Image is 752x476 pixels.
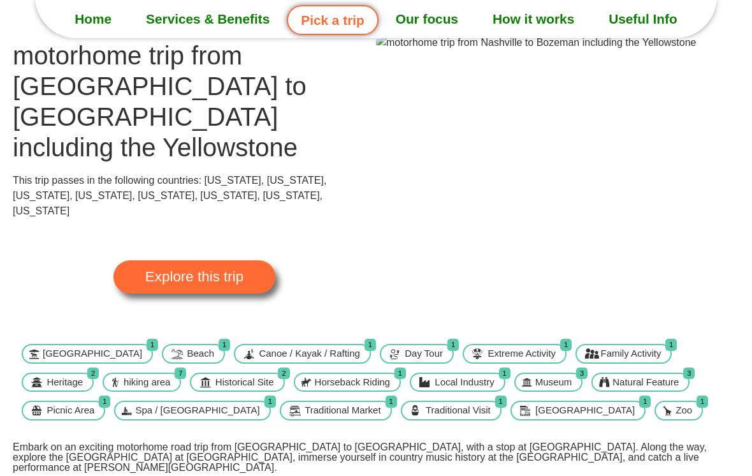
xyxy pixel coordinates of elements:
[532,375,575,390] span: Museum
[264,396,276,408] span: 1
[365,339,376,351] span: 1
[532,403,638,418] span: [GEOGRAPHIC_DATA]
[113,260,275,294] a: Explore this trip
[609,375,682,390] span: Natural Feature
[591,3,694,35] a: Useful Info
[129,3,287,35] a: Services & Benefits
[147,339,158,351] span: 1
[13,175,326,216] span: This trip passes in the following countries: [US_STATE], [US_STATE], [US_STATE], [US_STATE], [US_...
[145,270,243,284] span: Explore this trip
[120,375,173,390] span: hiking area
[475,3,591,35] a: How it works
[287,5,378,35] a: Pick a trip
[40,346,145,361] span: [GEOGRAPHIC_DATA]
[665,339,677,351] span: 1
[560,339,572,351] span: 1
[57,3,129,35] a: Home
[401,346,446,361] span: Day Tour
[13,40,376,163] h1: motorhome trip from [GEOGRAPHIC_DATA] to [GEOGRAPHIC_DATA] including the Yellowstone
[379,3,475,35] a: Our focus
[683,368,695,380] span: 3
[212,375,277,390] span: Historical Site
[597,346,664,361] span: Family Activity
[697,396,708,408] span: 1
[132,403,263,418] span: Spa / [GEOGRAPHIC_DATA]
[312,375,393,390] span: Horseback Riding
[431,375,497,390] span: Local Industry
[87,368,99,380] span: 2
[219,339,230,351] span: 1
[301,403,384,418] span: Traditional Market
[639,396,651,408] span: 1
[278,368,289,380] span: 2
[423,403,494,418] span: Traditional Visit
[394,368,406,380] span: 1
[672,403,695,418] span: Zoo
[447,339,459,351] span: 1
[386,396,397,408] span: 1
[13,442,739,473] p: Embark on an exciting motorhome road trip from [GEOGRAPHIC_DATA] to [GEOGRAPHIC_DATA], with a sto...
[184,346,218,361] span: Beach
[35,3,717,35] nav: Menu
[495,396,507,408] span: 1
[256,346,363,361] span: Canoe / Kayak / Rafting
[43,403,98,418] span: Picnic Area
[175,368,186,380] span: 7
[43,375,86,390] span: Heritage
[484,346,559,361] span: Extreme Activity
[576,368,588,380] span: 3
[499,368,510,380] span: 1
[99,396,110,408] span: 1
